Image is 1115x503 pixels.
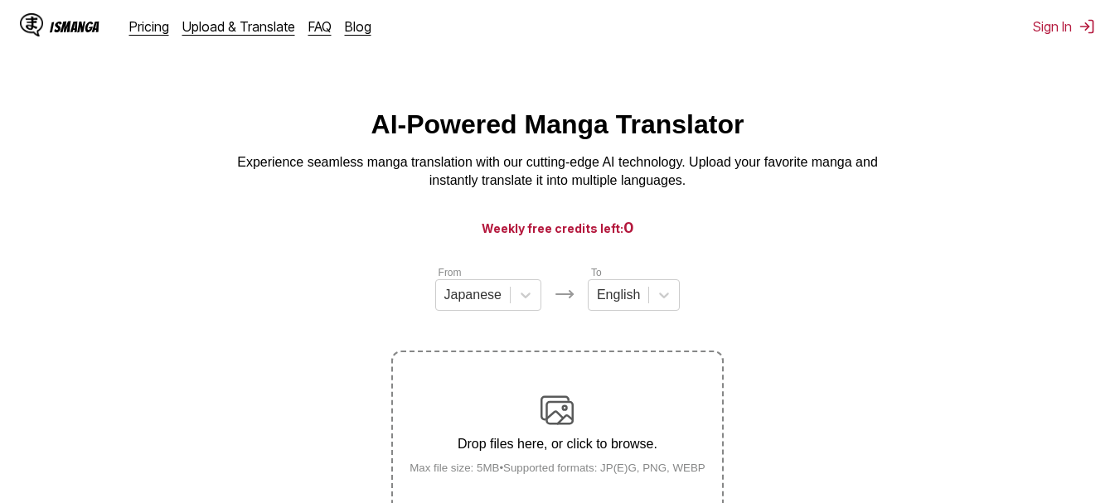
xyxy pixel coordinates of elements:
a: IsManga LogoIsManga [20,13,129,40]
a: Blog [345,18,371,35]
button: Sign In [1033,18,1095,35]
div: IsManga [50,19,99,35]
img: Languages icon [555,284,574,304]
span: 0 [623,219,634,236]
img: Sign out [1079,18,1095,35]
p: Drop files here, or click to browse. [396,437,719,452]
label: To [591,267,602,278]
a: FAQ [308,18,332,35]
a: Pricing [129,18,169,35]
small: Max file size: 5MB • Supported formats: JP(E)G, PNG, WEBP [396,462,719,474]
h1: AI-Powered Manga Translator [371,109,744,140]
label: From [439,267,462,278]
p: Experience seamless manga translation with our cutting-edge AI technology. Upload your favorite m... [226,153,890,191]
h3: Weekly free credits left: [40,217,1075,238]
img: IsManga Logo [20,13,43,36]
a: Upload & Translate [182,18,295,35]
